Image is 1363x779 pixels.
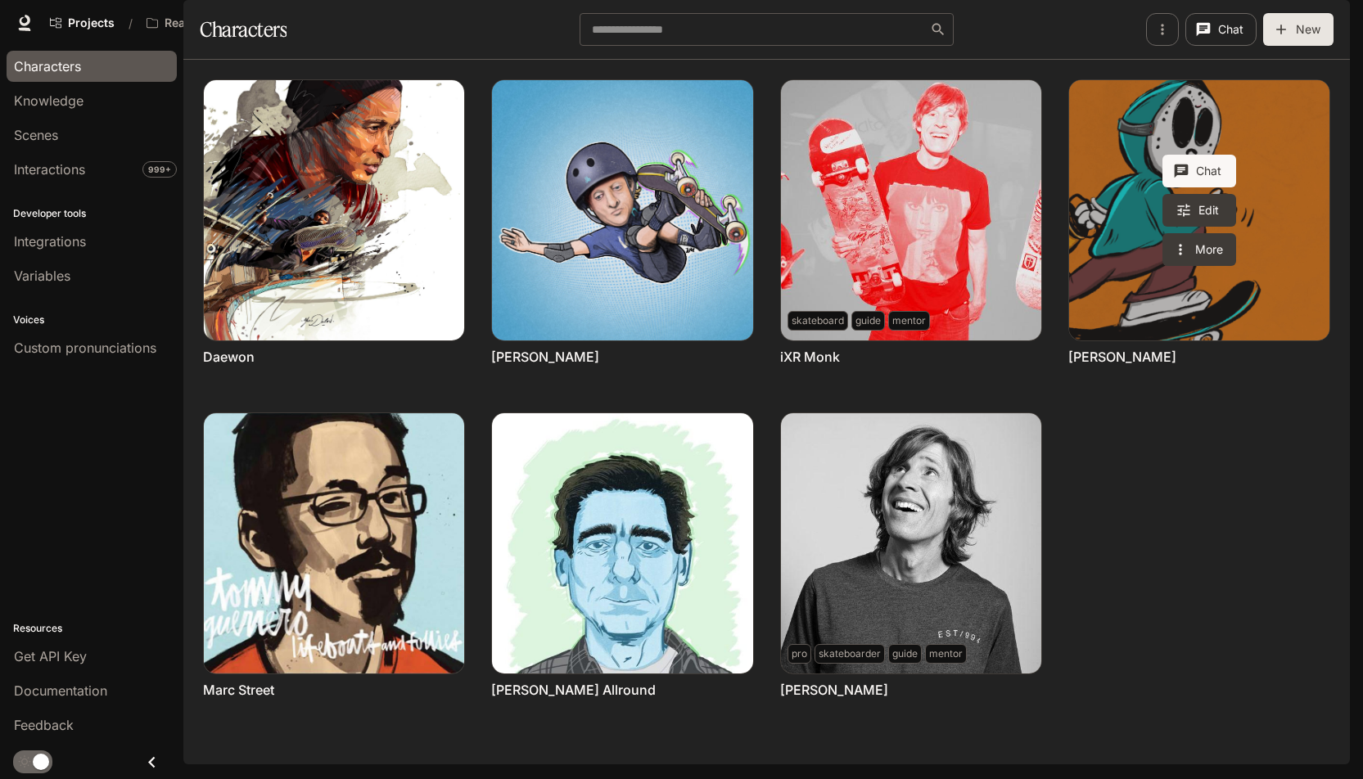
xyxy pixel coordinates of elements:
img: Daewon [204,80,464,340]
img: Robert Allround [492,413,752,673]
img: Marc Street [204,413,464,673]
a: [PERSON_NAME] [491,348,599,366]
button: Open workspace menu [139,7,264,39]
a: John Free [1069,80,1329,340]
a: Marc Street [203,681,274,699]
button: New [1263,13,1334,46]
button: Chat with John Free [1162,155,1236,187]
a: iXR Monk [780,348,840,366]
div: / [122,15,139,32]
a: Edit John Free [1162,194,1236,227]
button: Chat [1185,13,1257,46]
a: [PERSON_NAME] Allround [491,681,656,699]
a: [PERSON_NAME] [780,681,888,699]
a: Go to projects [43,7,122,39]
h1: Characters [200,13,287,46]
img: iXR Monk [781,80,1041,340]
p: Reality Crisis [165,16,238,30]
a: Daewon [203,348,255,366]
img: Frank Pipe [492,80,752,340]
a: [PERSON_NAME] [1068,348,1176,366]
img: Rodney Mullen [781,413,1041,673]
span: Projects [68,16,115,30]
button: More actions [1162,233,1236,266]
